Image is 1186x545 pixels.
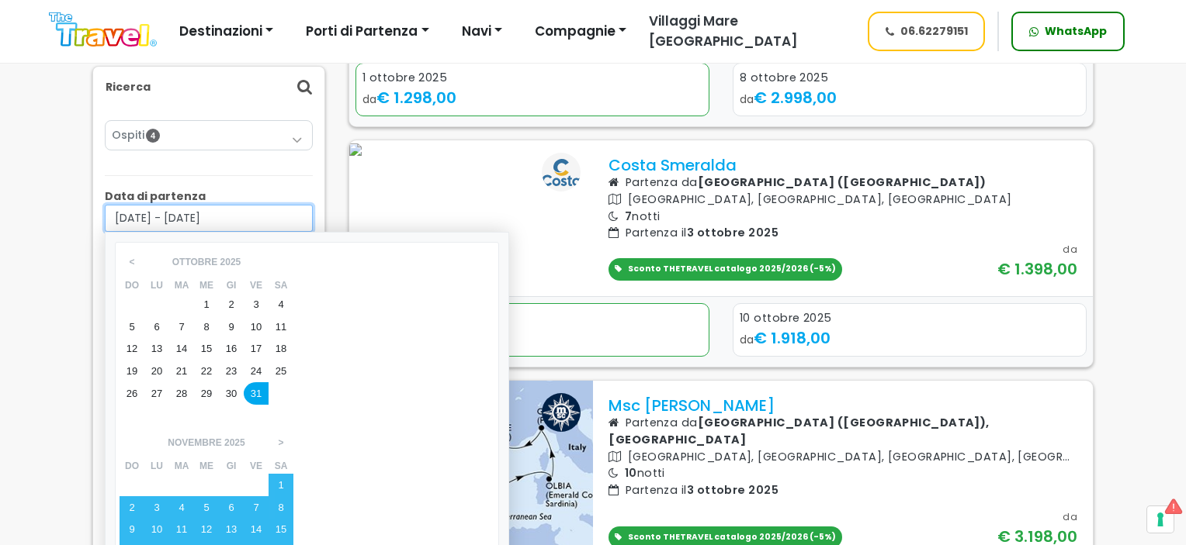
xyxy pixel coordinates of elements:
div: 2025 [224,437,245,448]
div: 11 [269,316,293,338]
div: 27 [144,382,169,405]
th: ve [244,278,269,293]
span: € 2.998,00 [754,87,837,109]
div: 25 [269,360,293,382]
div: 15 [269,519,293,541]
p: notti [609,209,1077,226]
a: 3 ottobre 2025 da€ 1.398,00 [355,303,709,357]
a: Ospiti4 [112,127,306,143]
div: 8 ottobre 2025 [740,70,1080,87]
button: Porti di Partenza [296,16,439,47]
div: € 1.398,00 [997,257,1077,281]
p: [GEOGRAPHIC_DATA], [GEOGRAPHIC_DATA], [GEOGRAPHIC_DATA], [GEOGRAPHIC_DATA] [609,449,1077,466]
img: msc logo [542,393,581,432]
div: ottobre [172,257,217,267]
div: 6 [219,496,244,519]
th: gi [219,458,244,474]
div: 8 [194,316,219,338]
div: 6 [144,316,169,338]
p: Partenza da [609,415,1077,448]
th: lu [144,278,169,293]
button: Compagnie [525,16,636,47]
button: Destinazioni [169,16,283,47]
div: 2 [120,496,144,519]
div: 7 [169,316,194,338]
div: da [1063,509,1077,525]
div: 16 [219,338,244,360]
div: 14 [169,338,194,360]
th: sa [269,458,293,474]
div: 9 [120,519,144,541]
div: 10 [244,316,269,338]
div: 15 [194,338,219,360]
div: 1 ottobre 2025 [362,70,702,87]
span: 4 [146,129,160,143]
div: 14 [244,519,269,541]
th: lu [144,458,169,474]
div: 29 [194,382,219,405]
div: 8 [269,496,293,519]
div: 3 [144,496,169,519]
div: 12 [194,519,219,541]
div: 7 [244,496,269,519]
span: Sconto THETRAVEL catalogo 2025/2026 (-5%) [628,263,836,274]
div: 31 [244,382,269,405]
img: costa logo [542,153,581,191]
b: [GEOGRAPHIC_DATA] ([GEOGRAPHIC_DATA]), [GEOGRAPHIC_DATA] [609,415,990,447]
p: Partenza da [609,174,1077,191]
div: Ricerca [93,67,324,108]
p: Ricerca [106,79,151,95]
th: ma [169,278,194,293]
div: 18 [269,338,293,360]
p: Msc [PERSON_NAME] [609,396,1077,415]
a: 1 ottobre 2025 da€ 1.298,00 [355,63,709,117]
th: ve [244,458,269,474]
span: Sconto THETRAVEL catalogo 2025/2026 (-5%) [628,531,836,543]
div: 4 [169,496,194,519]
p: Data di partenza [105,188,313,205]
button: Navi [452,16,512,47]
div: 11 [169,519,194,541]
img: Logo The Travel [49,12,157,47]
p: notti [609,465,1077,482]
span: 06.62279151 [900,23,968,40]
div: da [740,86,1080,109]
div: da [1063,242,1077,257]
th: do [120,458,144,474]
div: 17 [244,338,269,360]
th: me [194,278,219,293]
p: Costa Smeralda [609,156,1077,174]
div: 3 [244,293,269,316]
div: 24 [244,360,269,382]
span: 3 ottobre 2025 [687,225,779,240]
span: WhatsApp [1045,23,1107,40]
span: Villaggi Mare [GEOGRAPHIC_DATA] [649,12,798,50]
th: ma [169,458,194,474]
a: WhatsApp [1011,12,1125,51]
span: 3 ottobre 2025 [687,482,779,498]
div: 3 ottobre 2025 [362,310,702,327]
div: da [362,326,702,350]
div: da [740,326,1080,350]
th: me [194,458,219,474]
div: 13 [219,519,244,541]
div: 12 [120,338,144,360]
div: 22 [194,360,219,382]
span: € 1.298,00 [376,87,456,109]
span: € 1.918,00 [754,327,831,349]
div: 4 [269,293,293,316]
div: 28 [169,382,194,405]
div: 20 [144,360,169,382]
th: sa [269,278,293,293]
p: [GEOGRAPHIC_DATA], [GEOGRAPHIC_DATA], [GEOGRAPHIC_DATA] [609,191,1077,209]
div: novembre [168,437,221,448]
a: 8 ottobre 2025 da€ 2.998,00 [733,63,1087,117]
div: 10 ottobre 2025 [740,310,1080,327]
div: 19 [120,360,144,382]
div: 1 [269,474,293,496]
div: 26 [120,382,144,405]
div: 13 [144,338,169,360]
div: 5 [120,316,144,338]
div: 21 [169,360,194,382]
img: it_IT_GOA07A28_mobile_1x.jpg [349,143,362,156]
